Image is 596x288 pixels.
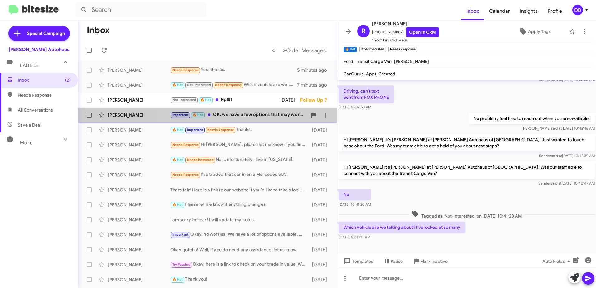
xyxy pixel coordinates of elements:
span: Pause [391,256,403,267]
div: Okay, here is a link to check on your trade in value! We are typically pretty close to what they ... [170,261,309,268]
div: [PERSON_NAME] [108,112,170,118]
span: [PERSON_NAME] [372,20,439,27]
span: [DATE] 10:39:53 AM [339,105,371,109]
div: [DATE] [309,157,332,163]
span: Needs Response [207,128,234,132]
div: Which vehicle are we talking about? I've looked at so many [170,81,297,89]
div: [PERSON_NAME] [108,97,170,103]
p: Hi [PERSON_NAME], it's [PERSON_NAME] at [PERSON_NAME] Autohaus of [GEOGRAPHIC_DATA]. Just wanted ... [339,134,595,151]
span: Needs Response [187,158,214,162]
small: Not-Interested [359,47,386,52]
span: All Conversations [18,107,53,113]
div: No. Unfortunately I live in [US_STATE]. [170,156,309,163]
span: Older Messages [286,47,326,54]
span: said at [551,153,562,158]
span: Transit Cargo Van [356,59,392,64]
div: I've traded that car in on a Mercedes SUV. [170,171,309,178]
span: 🔥 Hot [172,277,183,281]
div: [DATE] [309,172,332,178]
span: [PHONE_NUMBER] [372,27,439,37]
span: 🔥 Hot [172,203,183,207]
div: Np!!!! [170,96,280,103]
span: Not-Interested [172,98,196,102]
span: Sender [DATE] 10:40:47 AM [538,181,595,185]
a: Inbox [461,2,484,20]
span: Inbox [18,77,71,83]
div: Okay gotcha! Well, if you do need any assistance, let us know. [170,247,309,253]
a: Profile [543,2,567,20]
p: Driving, can't text Sent from FOX PHONE [339,85,394,103]
button: Pause [378,256,408,267]
button: Auto Fields [537,256,577,267]
div: [DATE] [309,187,332,193]
span: 15-90 Day Old Leads [372,37,439,43]
p: No problem, feel free to reach out when you are available! [469,113,595,124]
div: [PERSON_NAME] [108,142,170,148]
span: [DATE] 10:41:26 AM [339,202,371,207]
div: Follow Up ? [300,97,332,103]
div: [PERSON_NAME] [108,157,170,163]
span: Labels [20,63,38,68]
div: [DATE] [309,276,332,283]
div: [DATE] [309,127,332,133]
div: [PERSON_NAME] [108,262,170,268]
div: [DATE] [309,202,332,208]
span: Needs Response [18,92,71,98]
a: Calendar [484,2,515,20]
span: Try Pausing [172,262,190,266]
span: 🔥 Hot [172,158,183,162]
nav: Page navigation example [269,44,329,57]
span: Insights [515,2,543,20]
div: OB [572,5,583,15]
span: Mark Inactive [420,256,448,267]
span: Needs Response [172,143,199,147]
div: Please let me know if anything changes [170,201,309,208]
span: [PERSON_NAME] [394,59,429,64]
span: 🔥 Hot [172,128,183,132]
button: Templates [337,256,378,267]
h1: Inbox [87,25,110,35]
small: Needs Response [388,47,417,52]
span: [PERSON_NAME] [DATE] 10:43:46 AM [522,126,595,131]
small: 🔥 Hot [344,47,357,52]
span: (2) [65,77,71,83]
div: [PERSON_NAME] [108,202,170,208]
span: Tagged as 'Not-Interested' on [DATE] 10:41:28 AM [409,210,524,219]
div: [DATE] [280,97,300,103]
span: Templates [342,256,373,267]
div: Hi [PERSON_NAME], please let me know if you find car with the following features. 2024 to 25, gle... [170,141,309,148]
div: [PERSON_NAME] [108,217,170,223]
span: Auto Fields [542,256,572,267]
span: Needs Response [172,173,199,177]
span: More [20,140,33,146]
span: « [272,46,276,54]
div: [DATE] [309,262,332,268]
span: Needs Response [215,83,242,87]
div: Okay, no worries. We have a lot of options available. We can reconnect later on! [170,231,309,238]
div: [PERSON_NAME] [108,247,170,253]
input: Search [75,2,206,17]
div: [PERSON_NAME] [108,67,170,73]
button: Previous [268,44,279,57]
p: No [339,189,371,200]
div: OK, we have a few options that may work, and we can also get an appraisal on your Corvette. I not... [170,111,307,118]
span: said at [550,181,561,185]
div: [PERSON_NAME] [108,232,170,238]
span: 🔥 Hot [193,113,203,117]
span: 🔥 Hot [200,98,211,102]
span: Ford [344,59,353,64]
span: CarGurus [344,71,363,77]
div: [PERSON_NAME] Autohaus [9,46,70,53]
span: Important [187,128,203,132]
div: 5 minutes ago [297,67,332,73]
div: 7 minutes ago [297,82,332,88]
div: [DATE] [309,142,332,148]
span: Save a Deal [18,122,41,128]
div: [PERSON_NAME] [108,127,170,133]
div: Thats fair! Here is a link to our website if you'd like to take a look! [URL][DOMAIN_NAME] [170,187,309,193]
span: 🔥 Hot [172,83,183,87]
span: Not-Interested [187,83,211,87]
p: Which vehicle are we talking about? I've looked at so many [339,222,465,233]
